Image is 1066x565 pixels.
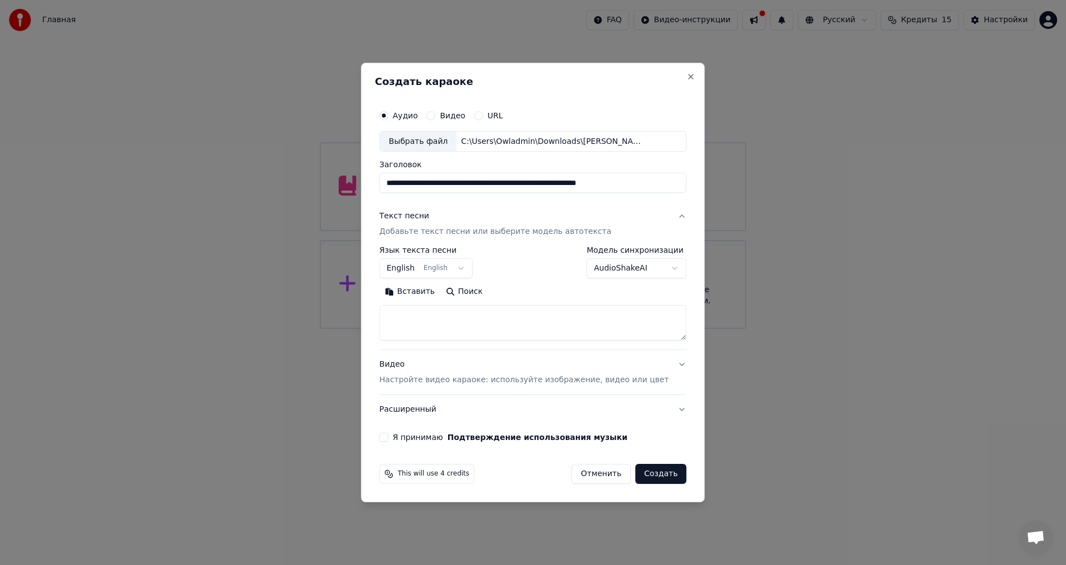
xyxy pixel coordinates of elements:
button: Я принимаю [447,433,627,441]
p: Настройте видео караоке: используйте изображение, видео или цвет [379,374,668,386]
div: Видео [379,359,668,386]
button: Отменить [571,464,631,484]
label: URL [487,112,503,119]
h2: Создать караоке [375,77,691,87]
label: Я принимаю [393,433,627,441]
div: C:\Users\Owladmin\Downloads\[PERSON_NAME]-_EPIC_the_musical_-_No_longer_you_77809794 (1).mp3 [456,136,645,147]
span: This will use 4 credits [398,469,469,478]
label: Видео [440,112,465,119]
label: Модель синхронизации [587,247,687,254]
button: Создать [635,464,686,484]
button: Поиск [440,283,488,301]
label: Язык текста песни [379,247,472,254]
label: Аудио [393,112,418,119]
label: Заголовок [379,161,686,169]
button: Вставить [379,283,440,301]
button: ВидеоНастройте видео караоке: используйте изображение, видео или цвет [379,351,686,395]
p: Добавьте текст песни или выберите модель автотекста [379,227,611,238]
div: Текст песни [379,211,429,222]
button: Расширенный [379,395,686,424]
div: Выбрать файл [380,132,456,152]
div: Текст песниДобавьте текст песни или выберите модель автотекста [379,247,686,350]
button: Текст песниДобавьте текст песни или выберите модель автотекста [379,202,686,247]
